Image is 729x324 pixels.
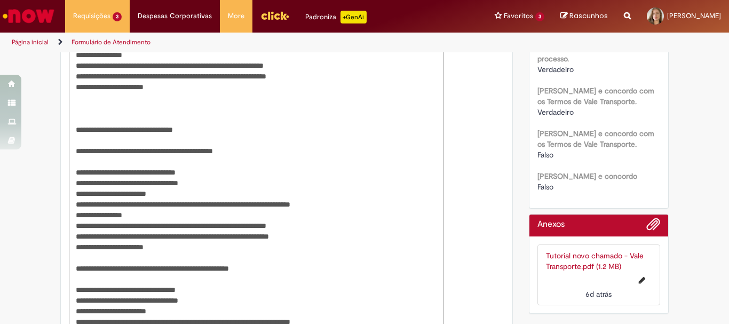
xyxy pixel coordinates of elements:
span: Favoritos [504,11,533,21]
a: Página inicial [12,38,49,46]
b: [PERSON_NAME] e concordo [537,171,637,181]
span: 3 [113,12,122,21]
span: Despesas Corporativas [138,11,212,21]
button: Adicionar anexos [646,217,660,236]
button: Editar nome de arquivo Tutorial novo chamado - Vale Transporte.pdf [632,272,652,289]
h2: Anexos [537,220,565,230]
span: 6d atrás [585,289,612,299]
img: click_logo_yellow_360x200.png [260,7,289,23]
span: [PERSON_NAME] [667,11,721,20]
span: Falso [537,182,553,192]
b: [PERSON_NAME] e concordo com os Termos de Vale Transporte. [537,86,654,106]
img: ServiceNow [1,5,56,27]
a: Rascunhos [560,11,608,21]
span: Verdadeiro [537,107,574,117]
div: Padroniza [305,11,367,23]
a: Formulário de Atendimento [72,38,150,46]
span: More [228,11,244,21]
span: Verdadeiro [537,65,574,74]
b: Estou ciente que após Solicitar a Roteirização, receberei acesso a Capta e terei 2 dias para conc... [537,22,654,64]
p: +GenAi [340,11,367,23]
span: Falso [537,150,553,160]
time: 22/08/2025 14:35:35 [585,289,612,299]
span: 3 [535,12,544,21]
a: Tutorial novo chamado - Vale Transporte.pdf (1.2 MB) [546,251,644,271]
b: [PERSON_NAME] e concordo com os Termos de Vale Transporte. [537,129,654,149]
span: Rascunhos [569,11,608,21]
ul: Trilhas de página [8,33,478,52]
span: Requisições [73,11,110,21]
